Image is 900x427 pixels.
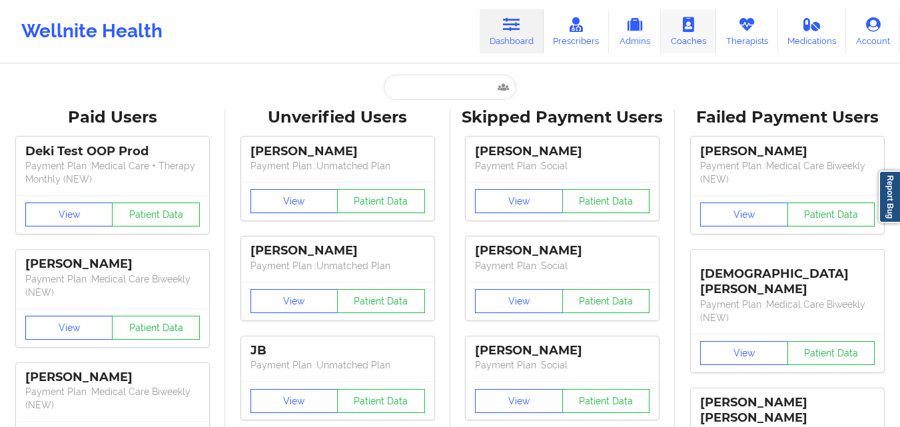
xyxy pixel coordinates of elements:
[25,316,113,340] button: View
[250,358,425,372] p: Payment Plan : Unmatched Plan
[25,370,200,385] div: [PERSON_NAME]
[609,9,661,53] a: Admins
[25,159,200,186] p: Payment Plan : Medical Care + Therapy Monthly (NEW)
[250,289,338,313] button: View
[700,395,875,426] div: [PERSON_NAME] [PERSON_NAME]
[475,289,563,313] button: View
[9,107,216,128] div: Paid Users
[250,343,425,358] div: JB
[846,9,900,53] a: Account
[879,171,900,223] a: Report Bug
[460,107,666,128] div: Skipped Payment Users
[250,259,425,272] p: Payment Plan : Unmatched Plan
[112,316,200,340] button: Patient Data
[25,203,113,226] button: View
[337,189,425,213] button: Patient Data
[475,343,650,358] div: [PERSON_NAME]
[25,144,200,159] div: Deki Test OOP Prod
[700,298,875,324] p: Payment Plan : Medical Care Biweekly (NEW)
[700,256,875,297] div: [DEMOGRAPHIC_DATA][PERSON_NAME]
[250,159,425,173] p: Payment Plan : Unmatched Plan
[700,341,788,365] button: View
[562,289,650,313] button: Patient Data
[250,389,338,413] button: View
[112,203,200,226] button: Patient Data
[475,144,650,159] div: [PERSON_NAME]
[700,203,788,226] button: View
[250,189,338,213] button: View
[337,389,425,413] button: Patient Data
[778,9,847,53] a: Medications
[700,159,875,186] p: Payment Plan : Medical Care Biweekly (NEW)
[475,243,650,258] div: [PERSON_NAME]
[661,9,716,53] a: Coaches
[25,256,200,272] div: [PERSON_NAME]
[234,107,441,128] div: Unverified Users
[475,259,650,272] p: Payment Plan : Social
[562,389,650,413] button: Patient Data
[475,189,563,213] button: View
[480,9,544,53] a: Dashboard
[544,9,610,53] a: Prescribers
[250,144,425,159] div: [PERSON_NAME]
[700,144,875,159] div: [PERSON_NAME]
[337,289,425,313] button: Patient Data
[250,243,425,258] div: [PERSON_NAME]
[25,385,200,412] p: Payment Plan : Medical Care Biweekly (NEW)
[716,9,778,53] a: Therapists
[475,358,650,372] p: Payment Plan : Social
[562,189,650,213] button: Patient Data
[787,203,875,226] button: Patient Data
[25,272,200,299] p: Payment Plan : Medical Care Biweekly (NEW)
[787,341,875,365] button: Patient Data
[684,107,891,128] div: Failed Payment Users
[475,159,650,173] p: Payment Plan : Social
[475,389,563,413] button: View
